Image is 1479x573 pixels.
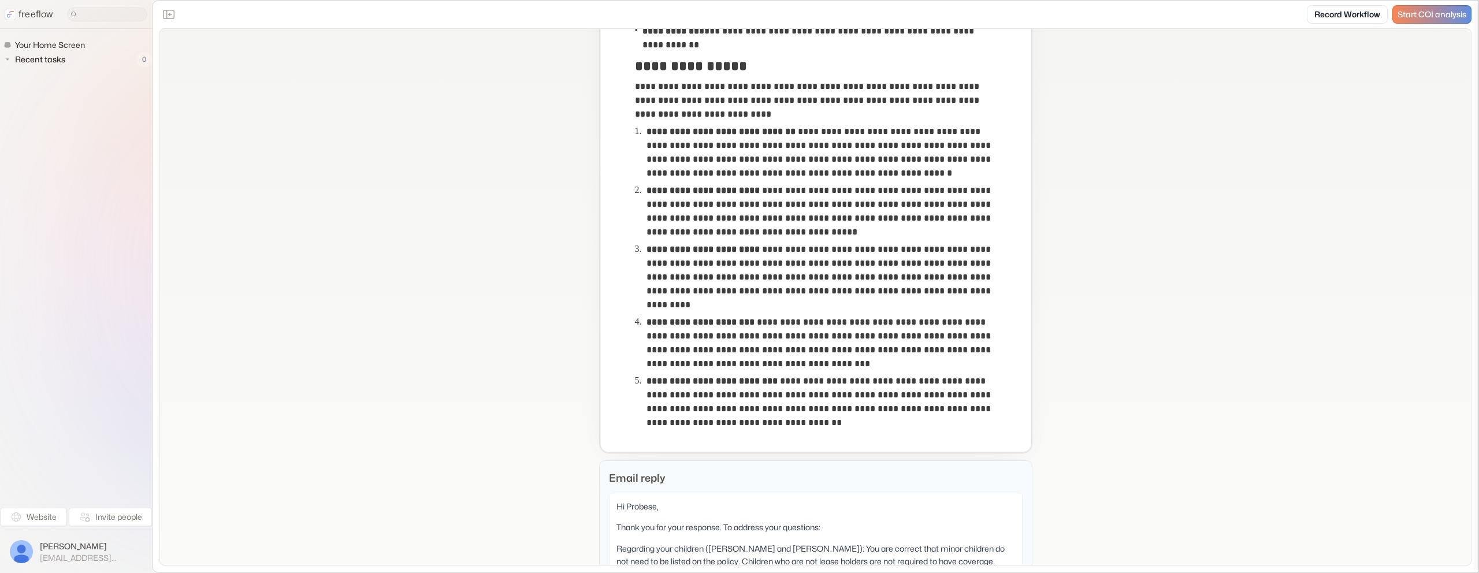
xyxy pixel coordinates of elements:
a: freeflow [5,8,53,21]
a: Record Workflow [1307,5,1388,24]
a: Your Home Screen [3,38,90,52]
p: Email reply [609,470,1023,486]
p: Hi Probese, [616,500,1015,513]
button: Recent tasks [3,53,70,66]
span: [EMAIL_ADDRESS][DOMAIN_NAME] [40,553,142,563]
button: [PERSON_NAME][EMAIL_ADDRESS][DOMAIN_NAME] [7,537,145,566]
span: [PERSON_NAME] [40,541,142,552]
button: Invite people [69,508,152,526]
span: Your Home Screen [13,39,88,51]
a: Start COI analysis [1392,5,1471,24]
span: 0 [136,52,152,67]
p: Thank you for your response. To address your questions: [616,521,1015,534]
p: Regarding your children ([PERSON_NAME] and [PERSON_NAME]): You are correct that minor children do... [616,542,1015,568]
button: Close the sidebar [159,5,178,24]
img: profile [10,540,33,563]
span: Recent tasks [13,54,69,65]
p: freeflow [18,8,53,21]
span: Start COI analysis [1398,10,1466,20]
